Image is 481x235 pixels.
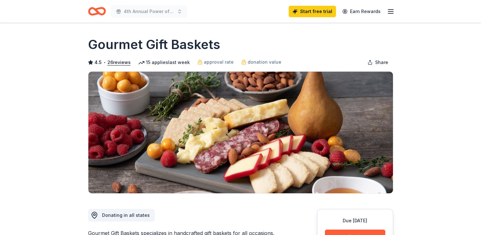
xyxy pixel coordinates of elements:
[248,58,281,66] span: donation value
[204,58,234,66] span: approval rate
[375,59,388,66] span: Share
[138,59,190,66] div: 15 applies last week
[103,60,106,65] span: •
[289,6,336,17] a: Start free trial
[107,59,131,66] button: 26reviews
[111,5,187,18] button: 4th Annual Power of the Purse, Pearls of Wisdom
[197,58,234,66] a: approval rate
[94,59,102,66] span: 4.5
[362,56,393,69] button: Share
[124,8,175,15] span: 4th Annual Power of the Purse, Pearls of Wisdom
[88,36,220,53] h1: Gourmet Gift Baskets
[88,72,393,193] img: Image for Gourmet Gift Baskets
[241,58,281,66] a: donation value
[325,217,385,224] div: Due [DATE]
[88,4,106,19] a: Home
[102,212,150,218] span: Donating in all states
[339,6,384,17] a: Earn Rewards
